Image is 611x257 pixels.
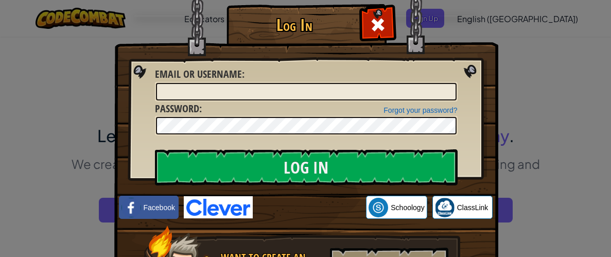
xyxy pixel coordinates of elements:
[253,196,366,219] iframe: Sign in with Google Button
[155,101,202,116] label: :
[121,198,141,217] img: facebook_small.png
[155,149,458,185] input: Log In
[435,198,455,217] img: classlink-logo-small.png
[369,198,388,217] img: schoology.png
[457,202,488,213] span: ClassLink
[229,16,360,34] h1: Log In
[155,101,199,115] span: Password
[184,196,253,218] img: clever-logo-blue.png
[391,202,424,213] span: Schoology
[144,202,175,213] span: Facebook
[383,106,457,114] a: Forgot your password?
[155,67,242,81] span: Email or Username
[155,67,245,82] label: :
